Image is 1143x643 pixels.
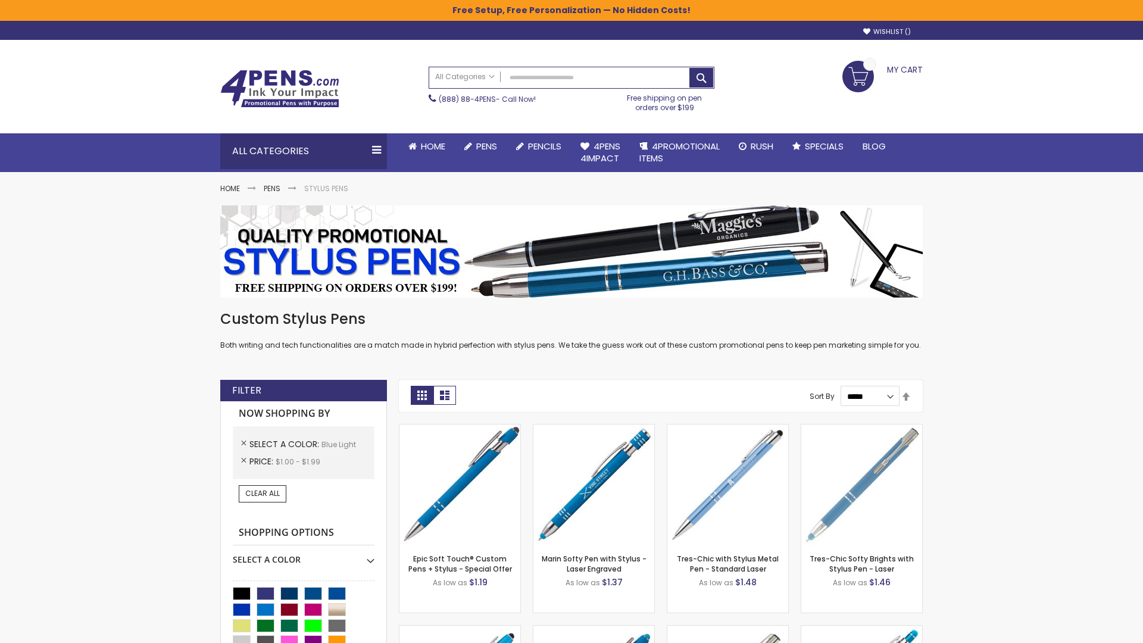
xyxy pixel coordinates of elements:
img: Tres-Chic with Stylus Metal Pen - Standard Laser-Blue - Light [667,424,788,545]
a: Home [399,133,455,160]
span: $1.19 [469,576,488,588]
a: Tres-Chic with Stylus Metal Pen - Standard Laser [677,554,779,573]
span: $1.48 [735,576,757,588]
a: Marin Softy Pen with Stylus - Laser Engraved-Blue - Light [533,424,654,434]
span: $1.00 - $1.99 [276,457,320,467]
img: 4Pens Custom Pens and Promotional Products [220,70,339,108]
span: Blog [863,140,886,152]
span: As low as [833,578,867,588]
a: All Categories [429,67,501,87]
a: Blog [853,133,895,160]
a: Specials [783,133,853,160]
span: Blue Light [321,439,356,450]
div: Free shipping on pen orders over $199 [615,89,715,113]
a: Tres-Chic Touch Pen - Standard Laser-Blue - Light [667,625,788,635]
a: Tres-Chic Softy Brights with Stylus Pen - Laser [810,554,914,573]
label: Sort By [810,391,835,401]
a: Rush [729,133,783,160]
a: Pens [455,133,507,160]
h1: Custom Stylus Pens [220,310,923,329]
strong: Now Shopping by [233,401,374,426]
a: Wishlist [863,27,911,36]
a: Tres-Chic with Stylus Metal Pen - Standard Laser-Blue - Light [667,424,788,434]
div: All Categories [220,133,387,169]
span: Pencils [528,140,561,152]
img: Stylus Pens [220,205,923,298]
span: As low as [566,578,600,588]
img: Marin Softy Pen with Stylus - Laser Engraved-Blue - Light [533,424,654,545]
strong: Shopping Options [233,520,374,546]
img: Tres-Chic Softy Brights with Stylus Pen - Laser-Blue - Light [801,424,922,545]
div: Both writing and tech functionalities are a match made in hybrid perfection with stylus pens. We ... [220,310,923,351]
a: Pens [264,183,280,193]
strong: Grid [411,386,433,405]
a: Marin Softy Pen with Stylus - Laser Engraved [542,554,647,573]
a: 4PROMOTIONALITEMS [630,133,729,172]
span: Clear All [245,488,280,498]
span: Home [421,140,445,152]
a: Clear All [239,485,286,502]
span: 4PROMOTIONAL ITEMS [639,140,720,164]
span: As low as [699,578,733,588]
a: Ellipse Stylus Pen - Standard Laser-Blue - Light [399,625,520,635]
span: Price [249,455,276,467]
strong: Stylus Pens [304,183,348,193]
a: Epic Soft Touch® Custom Pens + Stylus - Special Offer [408,554,512,573]
a: Phoenix Softy Brights with Stylus Pen - Laser-Blue - Light [801,625,922,635]
div: Select A Color [233,545,374,566]
span: $1.37 [602,576,623,588]
span: Rush [751,140,773,152]
a: Tres-Chic Softy Brights with Stylus Pen - Laser-Blue - Light [801,424,922,434]
a: Ellipse Softy Brights with Stylus Pen - Laser-Blue - Light [533,625,654,635]
a: 4P-MS8B-Blue - Light [399,424,520,434]
span: Pens [476,140,497,152]
a: 4Pens4impact [571,133,630,172]
img: 4P-MS8B-Blue - Light [399,424,520,545]
span: Select A Color [249,438,321,450]
span: As low as [433,578,467,588]
span: Specials [805,140,844,152]
a: Pencils [507,133,571,160]
span: $1.46 [869,576,891,588]
a: (888) 88-4PENS [439,94,496,104]
strong: Filter [232,384,261,397]
span: - Call Now! [439,94,536,104]
a: Home [220,183,240,193]
span: All Categories [435,72,495,82]
span: 4Pens 4impact [580,140,620,164]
